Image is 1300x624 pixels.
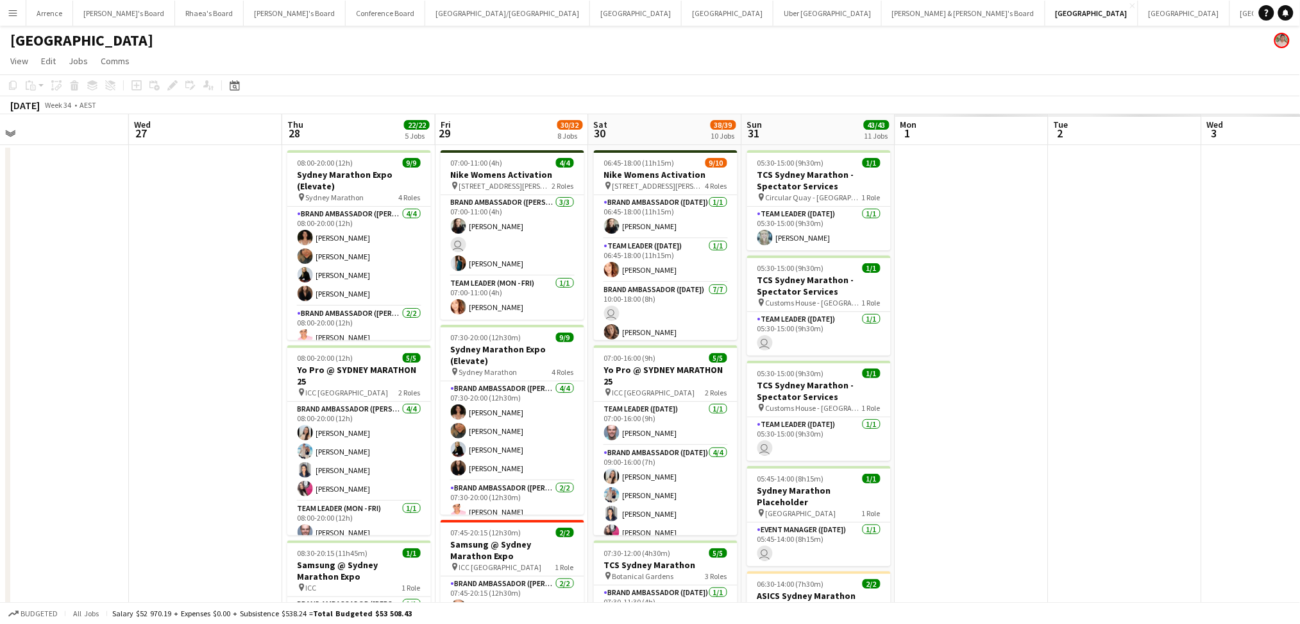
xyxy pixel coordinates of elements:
app-user-avatar: Arrence Torres [1274,33,1290,48]
button: [GEOGRAPHIC_DATA] [1138,1,1230,26]
button: Conference Board [346,1,425,26]
button: Budgeted [6,607,60,621]
button: Uber [GEOGRAPHIC_DATA] [773,1,882,26]
button: [GEOGRAPHIC_DATA] [1045,1,1138,26]
button: [GEOGRAPHIC_DATA]/[GEOGRAPHIC_DATA] [425,1,590,26]
button: Rhaea's Board [175,1,244,26]
button: [PERSON_NAME]'s Board [73,1,175,26]
button: [PERSON_NAME]'s Board [244,1,346,26]
span: Budgeted [21,609,58,618]
span: All jobs [71,609,101,618]
button: [GEOGRAPHIC_DATA] [590,1,682,26]
div: Salary $52 970.19 + Expenses $0.00 + Subsistence $538.24 = [112,609,412,618]
button: Arrence [26,1,73,26]
button: [GEOGRAPHIC_DATA] [682,1,773,26]
button: [PERSON_NAME] & [PERSON_NAME]'s Board [882,1,1045,26]
span: Total Budgeted $53 508.43 [313,609,412,618]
